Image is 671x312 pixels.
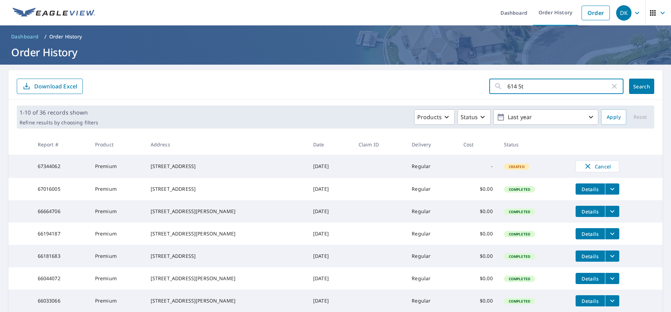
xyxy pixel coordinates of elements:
[145,134,308,155] th: Address
[89,155,145,178] td: Premium
[505,111,587,123] p: Last year
[13,8,95,18] img: EV Logo
[576,251,605,262] button: detailsBtn-66181683
[576,160,619,172] button: Cancel
[8,31,663,42] nav: breadcrumb
[406,200,457,223] td: Regular
[605,295,619,306] button: filesDropdownBtn-66033066
[406,155,457,178] td: Regular
[151,253,302,260] div: [STREET_ADDRESS]
[406,290,457,312] td: Regular
[580,253,601,260] span: Details
[89,290,145,312] td: Premium
[32,267,89,290] td: 66044072
[32,200,89,223] td: 66664706
[461,113,478,121] p: Status
[458,245,498,267] td: $0.00
[406,245,457,267] td: Regular
[493,109,598,125] button: Last year
[605,206,619,217] button: filesDropdownBtn-66664706
[582,6,610,20] a: Order
[505,232,534,237] span: Completed
[576,295,605,306] button: detailsBtn-66033066
[629,79,654,94] button: Search
[576,273,605,284] button: detailsBtn-66044072
[32,223,89,245] td: 66194187
[89,223,145,245] td: Premium
[406,178,457,200] td: Regular
[89,200,145,223] td: Premium
[457,109,491,125] button: Status
[308,134,353,155] th: Date
[44,32,46,41] li: /
[580,208,601,215] span: Details
[406,223,457,245] td: Regular
[605,228,619,239] button: filesDropdownBtn-66194187
[576,183,605,195] button: detailsBtn-67016005
[458,134,498,155] th: Cost
[151,186,302,193] div: [STREET_ADDRESS]
[505,209,534,214] span: Completed
[34,82,77,90] p: Download Excel
[308,245,353,267] td: [DATE]
[605,251,619,262] button: filesDropdownBtn-66181683
[576,206,605,217] button: detailsBtn-66664706
[601,109,626,125] button: Apply
[458,200,498,223] td: $0.00
[505,299,534,304] span: Completed
[32,290,89,312] td: 66033066
[89,267,145,290] td: Premium
[458,267,498,290] td: $0.00
[505,276,534,281] span: Completed
[580,298,601,304] span: Details
[308,267,353,290] td: [DATE]
[576,228,605,239] button: detailsBtn-66194187
[20,108,98,117] p: 1-10 of 36 records shown
[580,231,601,237] span: Details
[605,273,619,284] button: filesDropdownBtn-66044072
[151,230,302,237] div: [STREET_ADDRESS][PERSON_NAME]
[89,134,145,155] th: Product
[308,178,353,200] td: [DATE]
[308,290,353,312] td: [DATE]
[32,178,89,200] td: 67016005
[20,119,98,126] p: Refine results by choosing filters
[17,79,83,94] button: Download Excel
[151,208,302,215] div: [STREET_ADDRESS][PERSON_NAME]
[414,109,455,125] button: Products
[458,178,498,200] td: $0.00
[308,223,353,245] td: [DATE]
[580,186,601,193] span: Details
[89,178,145,200] td: Premium
[11,33,39,40] span: Dashboard
[505,164,529,169] span: Created
[8,31,42,42] a: Dashboard
[32,245,89,267] td: 66181683
[49,33,82,40] p: Order History
[417,113,442,121] p: Products
[505,187,534,192] span: Completed
[406,267,457,290] td: Regular
[605,183,619,195] button: filesDropdownBtn-67016005
[607,113,621,122] span: Apply
[580,275,601,282] span: Details
[583,162,612,170] span: Cancel
[505,254,534,259] span: Completed
[498,134,570,155] th: Status
[507,77,610,96] input: Address, Report #, Claim ID, etc.
[616,5,632,21] div: DK
[151,275,302,282] div: [STREET_ADDRESS][PERSON_NAME]
[308,200,353,223] td: [DATE]
[151,163,302,170] div: [STREET_ADDRESS]
[151,297,302,304] div: [STREET_ADDRESS][PERSON_NAME]
[8,45,663,59] h1: Order History
[635,83,649,90] span: Search
[32,134,89,155] th: Report #
[353,134,406,155] th: Claim ID
[458,223,498,245] td: $0.00
[406,134,457,155] th: Delivery
[458,290,498,312] td: $0.00
[32,155,89,178] td: 67344062
[458,155,498,178] td: -
[89,245,145,267] td: Premium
